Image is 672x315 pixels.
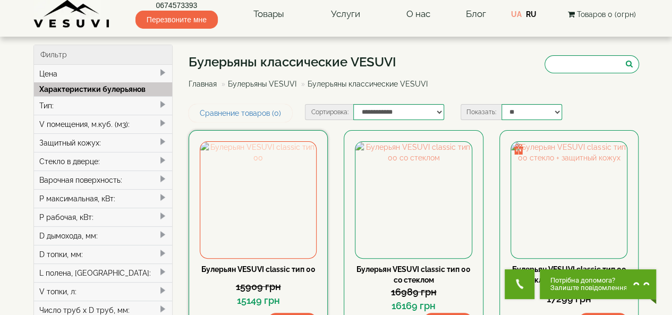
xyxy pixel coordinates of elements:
div: 16989 грн [355,285,472,299]
a: Булерьян VESUVI classic тип 00 [201,265,316,274]
div: Фильтр [34,45,173,65]
label: Показать: [461,104,501,120]
div: V помещения, м.куб. (м3): [34,115,173,133]
div: Защитный кожух: [34,133,173,152]
div: 16169 грн [355,299,472,313]
img: gift [513,144,524,155]
span: Товаров 0 (0грн) [576,10,635,19]
button: Товаров 0 (0грн) [564,8,639,20]
a: Услуги [320,2,370,27]
div: P рабочая, кВт: [34,208,173,226]
div: L полена, [GEOGRAPHIC_DATA]: [34,263,173,282]
div: D топки, мм: [34,245,173,263]
img: Булерьян VESUVI classic тип 00 со стеклом [355,142,471,258]
a: Блог [466,8,486,19]
div: Стекло в дверце: [34,152,173,171]
a: Главная [189,80,217,88]
button: Chat button [540,269,656,299]
a: UA [511,10,522,19]
button: Get Call button [505,269,534,299]
img: Булерьян VESUVI classic тип 00 [200,142,316,258]
label: Сортировка: [305,104,353,120]
a: Булерьян VESUVI classic тип 00 стекло + защитный кожух [512,265,626,284]
div: D дымохода, мм: [34,226,173,245]
div: Тип: [34,96,173,115]
a: RU [526,10,537,19]
div: 15909 грн [200,280,317,294]
a: Сравнение товаров (0) [189,104,292,122]
span: Перезвоните мне [135,11,218,29]
div: V топки, л: [34,282,173,301]
div: Цена [34,65,173,83]
a: Товары [243,2,295,27]
a: Булерьяны VESUVI [228,80,296,88]
h1: Булерьяны классические VESUVI [189,55,436,69]
a: О нас [396,2,441,27]
div: Характеристики булерьянов [34,82,173,96]
a: Булерьян VESUVI classic тип 00 со стеклом [356,265,471,284]
div: Варочная поверхность: [34,171,173,189]
span: Потрібна допомога? [550,277,627,284]
img: Булерьян VESUVI classic тип 00 стекло + защитный кожух [511,142,627,258]
li: Булерьяны классические VESUVI [299,79,428,89]
div: P максимальная, кВт: [34,189,173,208]
span: Залиште повідомлення [550,284,627,292]
div: 15149 грн [200,294,317,308]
